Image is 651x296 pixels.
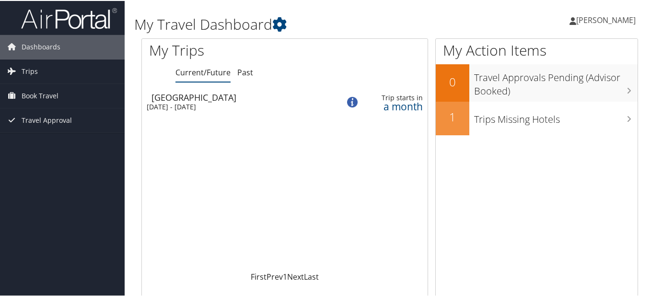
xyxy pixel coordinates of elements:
[347,96,358,107] img: alert-flat-solid-info.png
[474,65,638,97] h3: Travel Approvals Pending (Advisor Booked)
[147,102,325,110] div: [DATE] - [DATE]
[21,6,117,29] img: airportal-logo.png
[436,73,469,89] h2: 0
[287,271,304,281] a: Next
[22,107,72,131] span: Travel Approval
[436,63,638,100] a: 0Travel Approvals Pending (Advisor Booked)
[151,92,330,101] div: [GEOGRAPHIC_DATA]
[251,271,267,281] a: First
[304,271,319,281] a: Last
[367,101,423,110] div: a month
[149,39,302,59] h1: My Trips
[134,13,475,34] h1: My Travel Dashboard
[175,66,231,77] a: Current/Future
[283,271,287,281] a: 1
[576,14,636,24] span: [PERSON_NAME]
[237,66,253,77] a: Past
[22,34,60,58] span: Dashboards
[22,59,38,83] span: Trips
[436,39,638,59] h1: My Action Items
[436,108,469,124] h2: 1
[570,5,645,34] a: [PERSON_NAME]
[267,271,283,281] a: Prev
[436,101,638,134] a: 1Trips Missing Hotels
[367,93,423,101] div: Trip starts in
[474,107,638,125] h3: Trips Missing Hotels
[22,83,58,107] span: Book Travel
